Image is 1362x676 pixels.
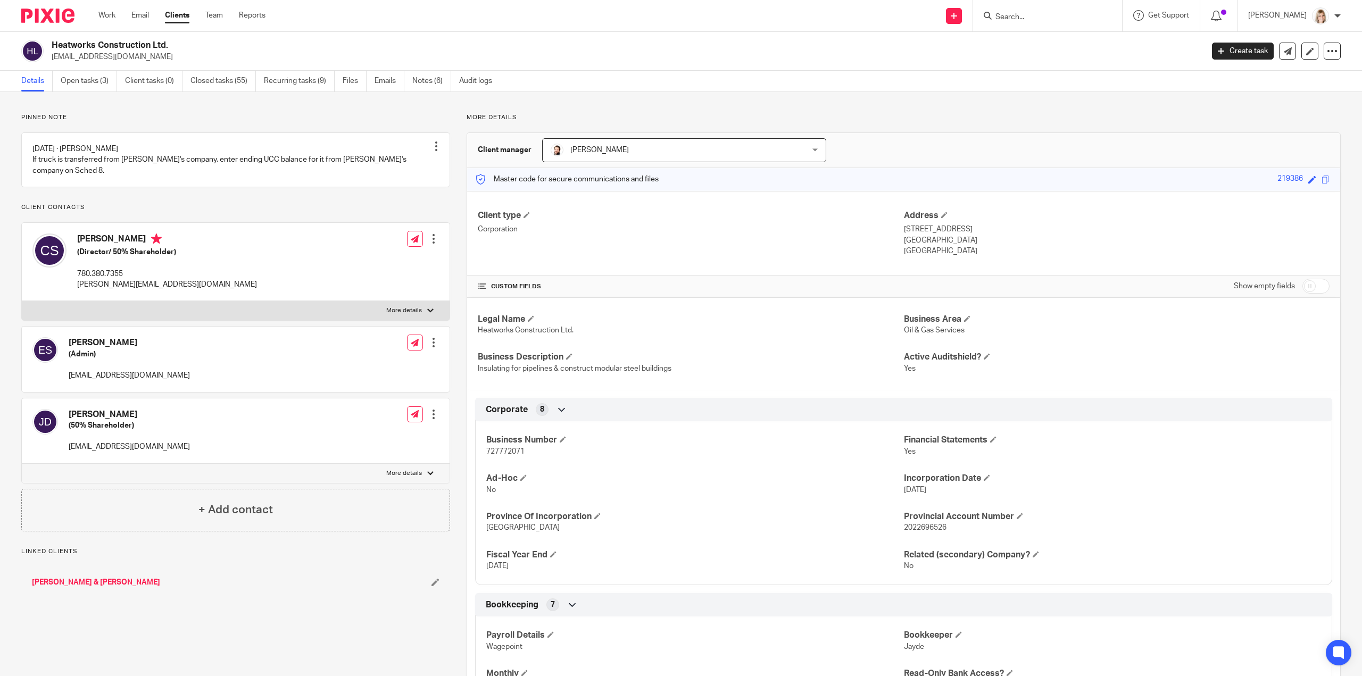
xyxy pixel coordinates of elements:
[551,599,555,610] span: 7
[904,473,1321,484] h4: Incorporation Date
[151,233,162,244] i: Primary
[904,210,1330,221] h4: Address
[459,71,500,91] a: Audit logs
[475,174,659,185] p: Master code for secure communications and files
[486,562,509,570] span: [DATE]
[551,144,563,156] img: Jayde%20Headshot.jpg
[486,404,528,415] span: Corporate
[21,40,44,62] img: svg%3E
[904,448,916,455] span: Yes
[904,235,1330,246] p: [GEOGRAPHIC_DATA]
[239,10,265,21] a: Reports
[125,71,182,91] a: Client tasks (0)
[486,630,903,641] h4: Payroll Details
[69,349,190,360] h5: (Admin)
[69,370,190,381] p: [EMAIL_ADDRESS][DOMAIN_NAME]
[32,233,67,268] img: svg%3E
[486,448,525,455] span: 727772071
[904,352,1330,363] h4: Active Auditshield?
[570,146,629,154] span: [PERSON_NAME]
[478,282,903,291] h4: CUSTOM FIELDS
[69,441,190,452] p: [EMAIL_ADDRESS][DOMAIN_NAME]
[478,327,574,334] span: Heatworks Construction Ltd.
[1234,281,1295,291] label: Show empty fields
[486,549,903,561] h4: Fiscal Year End
[904,562,913,570] span: No
[52,52,1196,62] p: [EMAIL_ADDRESS][DOMAIN_NAME]
[478,365,671,372] span: Insulating for pipelines & construct modular steel buildings
[904,224,1330,235] p: [STREET_ADDRESS]
[904,524,946,531] span: 2022696526
[486,473,903,484] h4: Ad-Hoc
[478,352,903,363] h4: Business Description
[478,210,903,221] h4: Client type
[131,10,149,21] a: Email
[21,71,53,91] a: Details
[61,71,117,91] a: Open tasks (3)
[69,337,190,348] h4: [PERSON_NAME]
[540,404,544,415] span: 8
[904,549,1321,561] h4: Related (secondary) Company?
[264,71,335,91] a: Recurring tasks (9)
[198,502,273,518] h4: + Add contact
[375,71,404,91] a: Emails
[904,643,924,650] span: Jayde
[904,365,916,372] span: Yes
[486,435,903,446] h4: Business Number
[486,599,538,611] span: Bookkeeping
[32,409,58,435] img: svg%3E
[486,486,496,494] span: No
[412,71,451,91] a: Notes (6)
[21,203,450,212] p: Client contacts
[69,409,190,420] h4: [PERSON_NAME]
[21,113,450,122] p: Pinned note
[386,306,422,315] p: More details
[32,577,160,588] a: [PERSON_NAME] & [PERSON_NAME]
[478,314,903,325] h4: Legal Name
[486,524,560,531] span: [GEOGRAPHIC_DATA]
[904,511,1321,522] h4: Provincial Account Number
[904,314,1330,325] h4: Business Area
[21,547,450,556] p: Linked clients
[904,486,926,494] span: [DATE]
[69,420,190,431] h5: (50% Shareholder)
[77,279,257,290] p: [PERSON_NAME][EMAIL_ADDRESS][DOMAIN_NAME]
[98,10,115,21] a: Work
[77,233,257,247] h4: [PERSON_NAME]
[343,71,367,91] a: Files
[467,113,1341,122] p: More details
[165,10,189,21] a: Clients
[77,247,257,257] h5: (Director/ 50% Shareholder)
[1312,7,1329,24] img: Tayler%20Headshot%20Compressed%20Resized%202.jpg
[21,9,74,23] img: Pixie
[1148,12,1189,19] span: Get Support
[904,435,1321,446] h4: Financial Statements
[904,630,1321,641] h4: Bookkeeper
[1277,173,1303,186] div: 219386
[77,269,257,279] p: 780.380.7355
[486,643,522,650] span: Wagepoint
[205,10,223,21] a: Team
[52,40,967,51] h2: Heatworks Construction Ltd.
[486,511,903,522] h4: Province Of Incorporation
[478,224,903,235] p: Corporation
[1212,43,1274,60] a: Create task
[994,13,1090,22] input: Search
[190,71,256,91] a: Closed tasks (55)
[386,469,422,478] p: More details
[478,145,531,155] h3: Client manager
[904,246,1330,256] p: [GEOGRAPHIC_DATA]
[904,327,965,334] span: Oil & Gas Services
[1248,10,1307,21] p: [PERSON_NAME]
[32,337,58,363] img: svg%3E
